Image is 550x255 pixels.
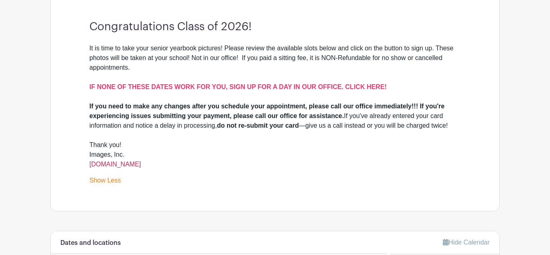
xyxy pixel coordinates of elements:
[89,44,461,102] div: It is time to take your senior yearbook pictures! Please review the available slots below and cli...
[217,122,299,129] strong: do not re-submit your card
[89,103,445,119] strong: If you need to make any changes after you schedule your appointment, please call our office immed...
[89,161,141,168] a: [DOMAIN_NAME]
[89,20,461,34] h3: Congratulations Class of 2026!
[89,83,387,90] a: IF NONE OF THESE DATES WORK FOR YOU, SIGN UP FOR A DAY IN OUR OFFICE. CLICK HERE!
[89,102,461,131] div: If you've already entered your card information and notice a delay in processing, —give us a call...
[89,140,461,150] div: Thank you!
[89,150,461,169] div: Images, Inc.
[89,177,121,187] a: Show Less
[60,239,121,247] h6: Dates and locations
[443,239,490,246] a: Hide Calendar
